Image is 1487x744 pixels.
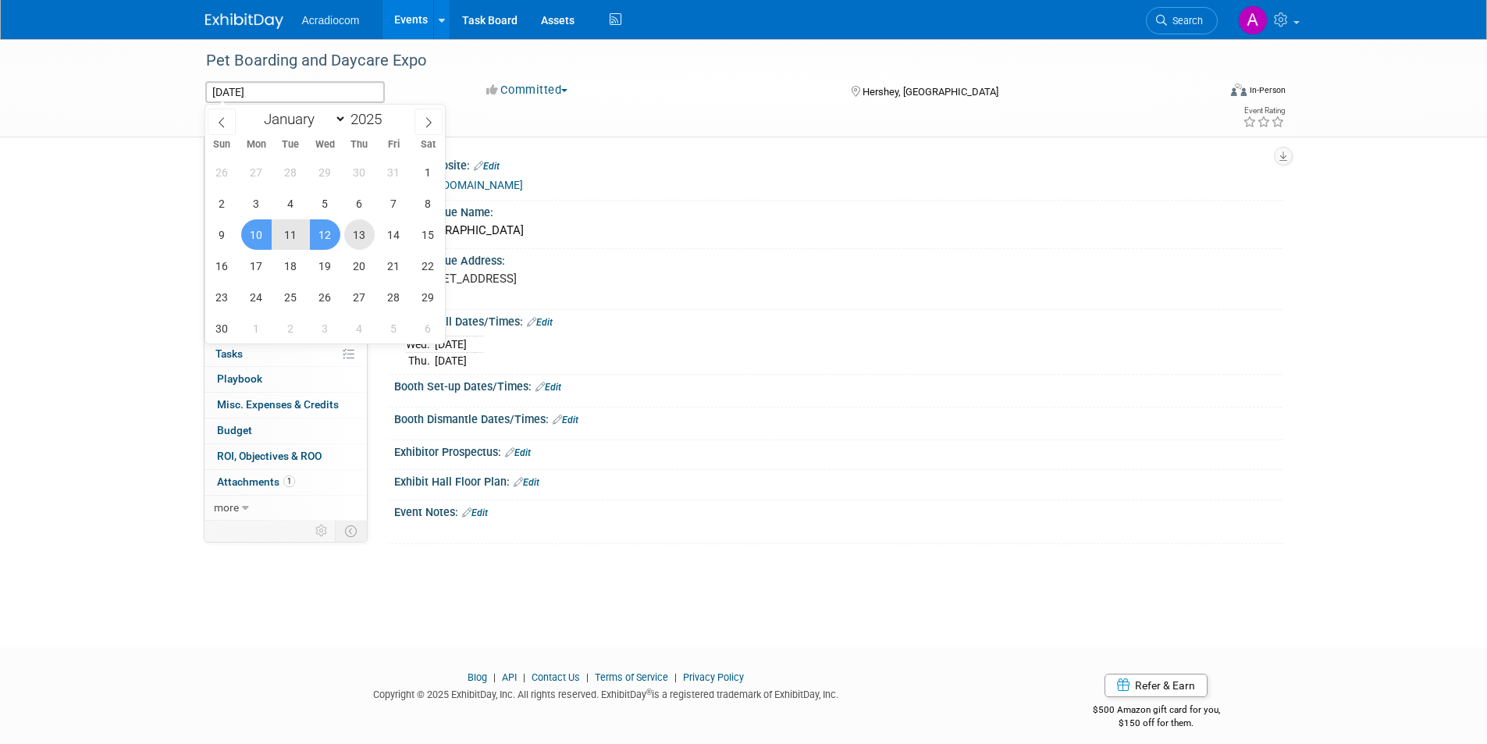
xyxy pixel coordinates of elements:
a: Attachments1 [205,470,367,495]
select: Month [257,109,347,129]
div: Event Website: [394,154,1282,174]
span: November 3, 2025 [241,188,272,219]
span: December 4, 2025 [344,313,375,344]
div: Event Notes: [394,500,1282,521]
span: more [214,501,239,514]
a: Contact Us [532,671,580,683]
span: November 18, 2025 [276,251,306,281]
span: November 13, 2025 [344,219,375,250]
a: Asset Reservations [205,239,367,264]
a: more [205,496,367,521]
span: November 1, 2025 [413,157,443,187]
div: Event Format [1126,81,1286,105]
div: $150 off for them. [1030,717,1282,730]
span: October 31, 2025 [379,157,409,187]
a: Event Information [205,137,367,162]
span: December 1, 2025 [241,313,272,344]
a: Edit [535,382,561,393]
a: Blog [468,671,487,683]
span: 1 [283,475,295,487]
a: ROI, Objectives & ROO [205,444,367,469]
a: Edit [553,415,578,425]
span: | [582,671,592,683]
a: Staff [205,188,367,213]
a: Giveaways [205,265,367,290]
span: November 24, 2025 [241,282,272,312]
td: Personalize Event Tab Strip [308,521,336,541]
span: November 15, 2025 [413,219,443,250]
span: November 21, 2025 [379,251,409,281]
span: November 9, 2025 [207,219,237,250]
span: Sat [411,140,445,150]
span: November 11, 2025 [276,219,306,250]
span: Thu [342,140,376,150]
span: Sun [205,140,240,150]
a: Edit [527,317,553,328]
span: November 27, 2025 [344,282,375,312]
td: Thu. [406,353,435,369]
span: December 3, 2025 [310,313,340,344]
span: Attachments [217,475,295,488]
span: November 20, 2025 [344,251,375,281]
span: November 30, 2025 [207,313,237,344]
span: October 29, 2025 [310,157,340,187]
span: October 30, 2025 [344,157,375,187]
span: November 10, 2025 [241,219,272,250]
a: Tasks [205,342,367,367]
span: Search [1167,15,1203,27]
span: Tue [273,140,308,150]
td: [DATE] [435,353,467,369]
a: API [502,671,517,683]
span: | [489,671,500,683]
span: Budget [217,424,252,436]
span: November 2, 2025 [207,188,237,219]
a: Refer & Earn [1105,674,1208,697]
img: Format-Inperson.png [1231,84,1247,96]
img: Amanda Nazarko [1238,5,1268,35]
span: November 19, 2025 [310,251,340,281]
div: Exhibit Hall Floor Plan: [394,470,1282,490]
span: November 12, 2025 [310,219,340,250]
div: Booth Dismantle Dates/Times: [394,408,1282,428]
div: Pet Boarding and Daycare Expo [201,47,1194,75]
span: November 8, 2025 [413,188,443,219]
div: $500 Amazon gift card for you, [1030,693,1282,729]
a: Privacy Policy [683,671,744,683]
span: Acradiocom [302,14,360,27]
span: November 28, 2025 [379,282,409,312]
span: November 29, 2025 [413,282,443,312]
a: Edit [514,477,539,488]
span: November 5, 2025 [310,188,340,219]
span: ROI, Objectives & ROO [217,450,322,462]
span: November 23, 2025 [207,282,237,312]
input: Event Start Date - End Date [205,81,385,103]
sup: ® [646,688,652,696]
span: Hershey, [GEOGRAPHIC_DATA] [863,86,998,98]
input: Year [347,110,393,128]
span: Fri [376,140,411,150]
a: Terms of Service [595,671,668,683]
div: Booth Set-up Dates/Times: [394,375,1282,395]
td: Wed. [406,336,435,353]
td: [DATE] [435,336,467,353]
a: Travel Reservations [205,213,367,238]
a: Booth [205,162,367,187]
a: Playbook [205,367,367,392]
a: [URL][DOMAIN_NAME] [413,179,523,191]
a: Misc. Expenses & Credits [205,393,367,418]
a: Edit [505,447,531,458]
span: November 22, 2025 [413,251,443,281]
a: Budget [205,418,367,443]
a: Shipments [205,290,367,315]
img: ExhibitDay [205,13,283,29]
span: October 28, 2025 [276,157,306,187]
a: Sponsorships [205,316,367,341]
span: November 26, 2025 [310,282,340,312]
span: October 27, 2025 [241,157,272,187]
span: | [519,671,529,683]
span: Playbook [217,372,262,385]
div: Event Venue Address: [394,249,1282,269]
span: November 16, 2025 [207,251,237,281]
span: November 17, 2025 [241,251,272,281]
span: Misc. Expenses & Credits [217,398,339,411]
